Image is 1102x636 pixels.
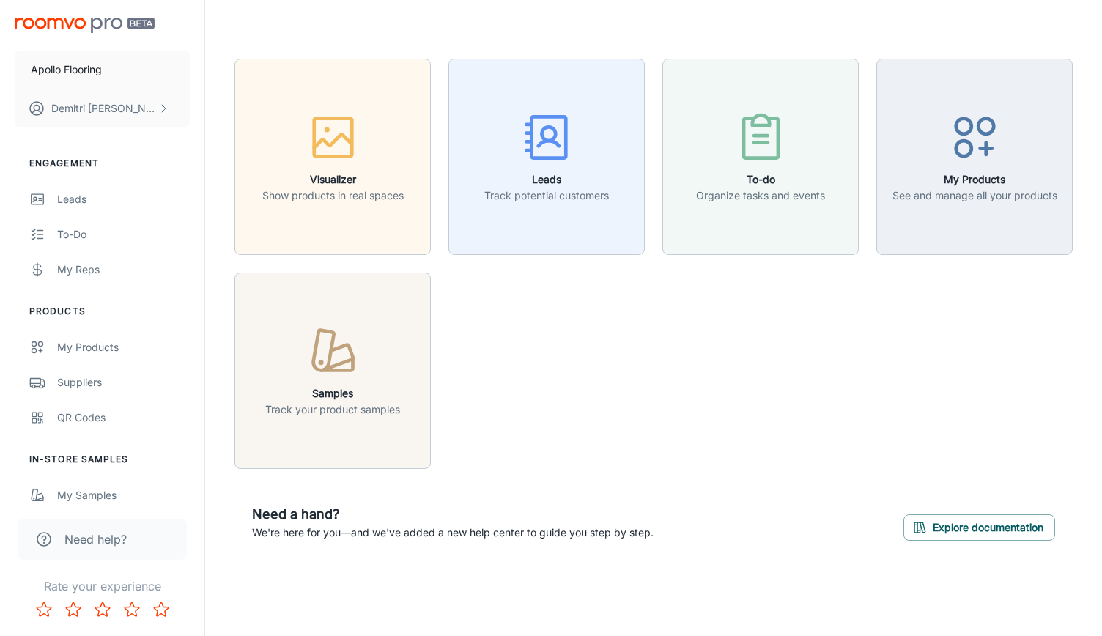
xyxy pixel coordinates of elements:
[484,188,609,204] p: Track potential customers
[903,514,1055,541] button: Explore documentation
[59,595,88,624] button: Rate 2 star
[265,402,400,418] p: Track your product samples
[12,577,193,595] p: Rate your experience
[15,51,190,89] button: Apollo Flooring
[892,171,1057,188] h6: My Products
[662,59,859,255] button: To-doOrganize tasks and events
[876,148,1073,163] a: My ProductsSee and manage all your products
[448,59,645,255] button: LeadsTrack potential customers
[147,595,176,624] button: Rate 5 star
[696,171,825,188] h6: To-do
[117,595,147,624] button: Rate 4 star
[876,59,1073,255] button: My ProductsSee and manage all your products
[903,519,1055,533] a: Explore documentation
[252,504,654,525] h6: Need a hand?
[662,148,859,163] a: To-doOrganize tasks and events
[29,595,59,624] button: Rate 1 star
[57,339,190,355] div: My Products
[51,100,155,117] p: Demitri [PERSON_NAME]
[265,385,400,402] h6: Samples
[252,525,654,541] p: We're here for you—and we've added a new help center to guide you step by step.
[484,171,609,188] h6: Leads
[892,188,1057,204] p: See and manage all your products
[696,188,825,204] p: Organize tasks and events
[57,487,190,503] div: My Samples
[15,89,190,127] button: Demitri [PERSON_NAME]
[448,148,645,163] a: LeadsTrack potential customers
[15,18,155,33] img: Roomvo PRO Beta
[64,530,127,548] span: Need help?
[31,62,102,78] p: Apollo Flooring
[57,374,190,391] div: Suppliers
[57,410,190,426] div: QR Codes
[88,595,117,624] button: Rate 3 star
[234,273,431,469] button: SamplesTrack your product samples
[57,191,190,207] div: Leads
[57,226,190,243] div: To-do
[262,171,404,188] h6: Visualizer
[262,188,404,204] p: Show products in real spaces
[234,362,431,377] a: SamplesTrack your product samples
[234,59,431,255] button: VisualizerShow products in real spaces
[57,262,190,278] div: My Reps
